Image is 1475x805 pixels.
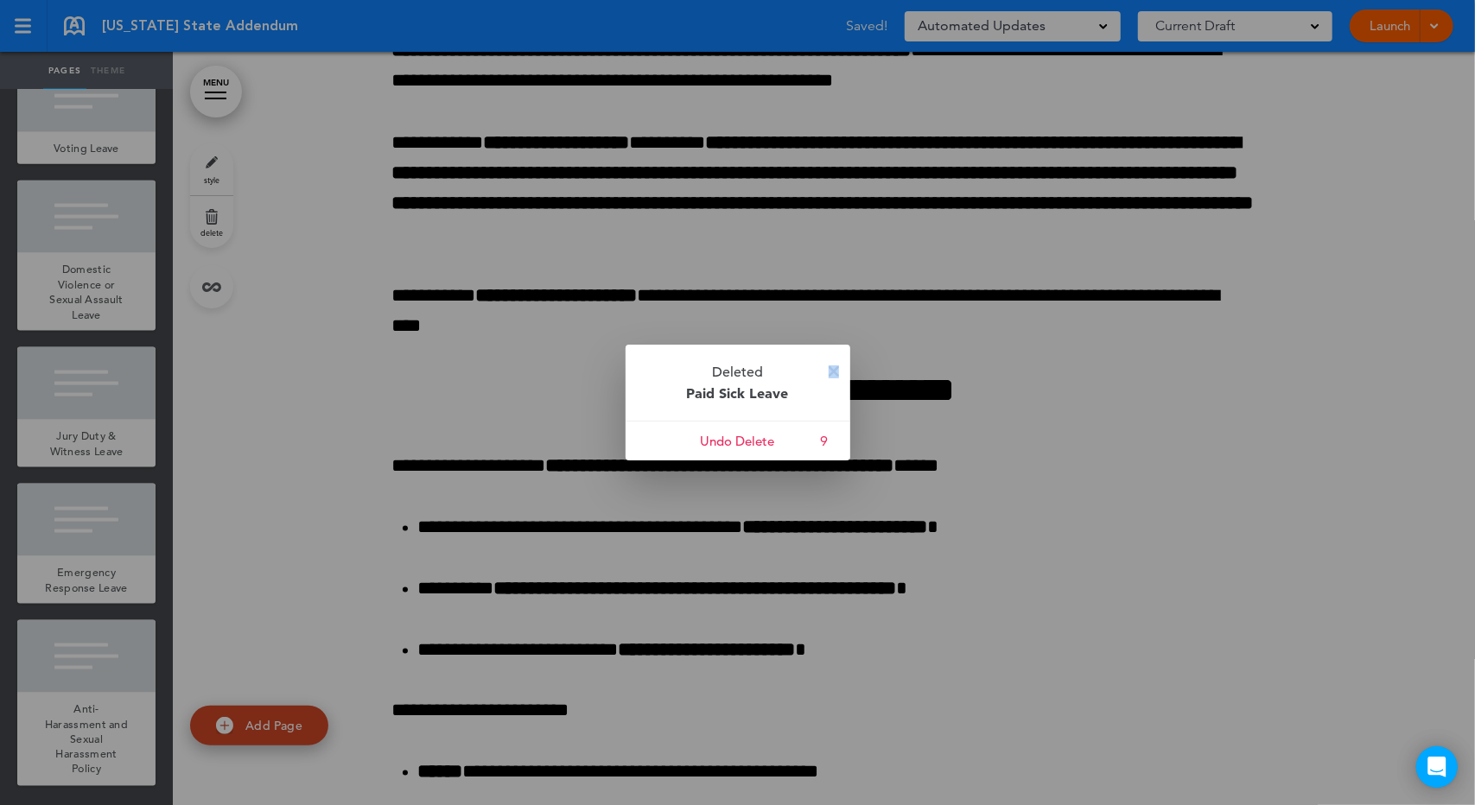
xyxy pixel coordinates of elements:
[821,434,829,448] span: 9
[652,383,824,403] p: Paid Sick Leave
[626,345,850,421] p: Deleted
[1416,746,1458,788] div: Open Intercom Messenger
[626,422,850,460] a: Undo Delete
[829,366,839,377] img: close-modal.svg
